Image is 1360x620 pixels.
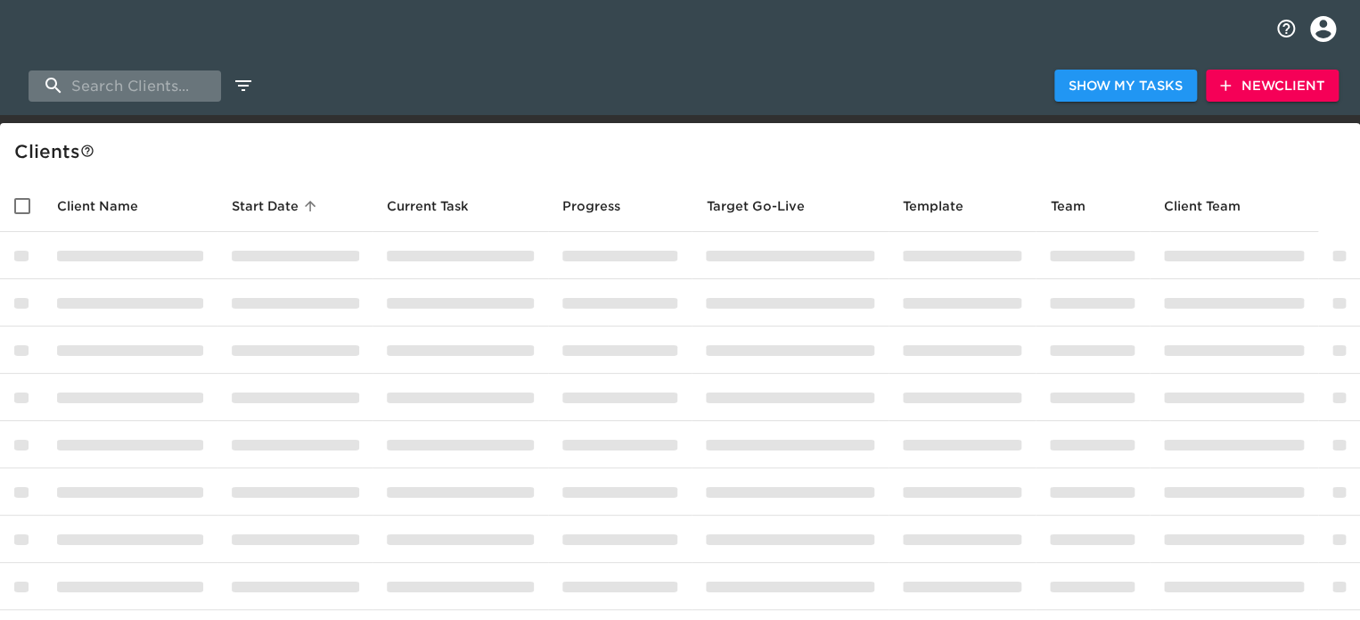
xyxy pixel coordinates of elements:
[562,195,643,217] span: Progress
[706,195,827,217] span: Target Go-Live
[1069,75,1183,97] span: Show My Tasks
[387,195,492,217] span: Current Task
[706,195,804,217] span: Calculated based on the start date and the duration of all Tasks contained in this Hub.
[1297,3,1349,55] button: profile
[903,195,987,217] span: Template
[57,195,161,217] span: Client Name
[14,137,1353,166] div: Client s
[1164,195,1264,217] span: Client Team
[387,195,469,217] span: Current Task
[80,144,94,158] svg: This is a list of all of your clients and clients shared with you
[29,70,221,102] input: search
[1054,70,1197,103] button: Show My Tasks
[1206,70,1339,103] button: NewClient
[228,70,258,101] button: edit
[1220,75,1324,97] span: New Client
[1050,195,1108,217] span: Team
[232,195,322,217] span: Start Date
[1265,7,1307,50] button: notifications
